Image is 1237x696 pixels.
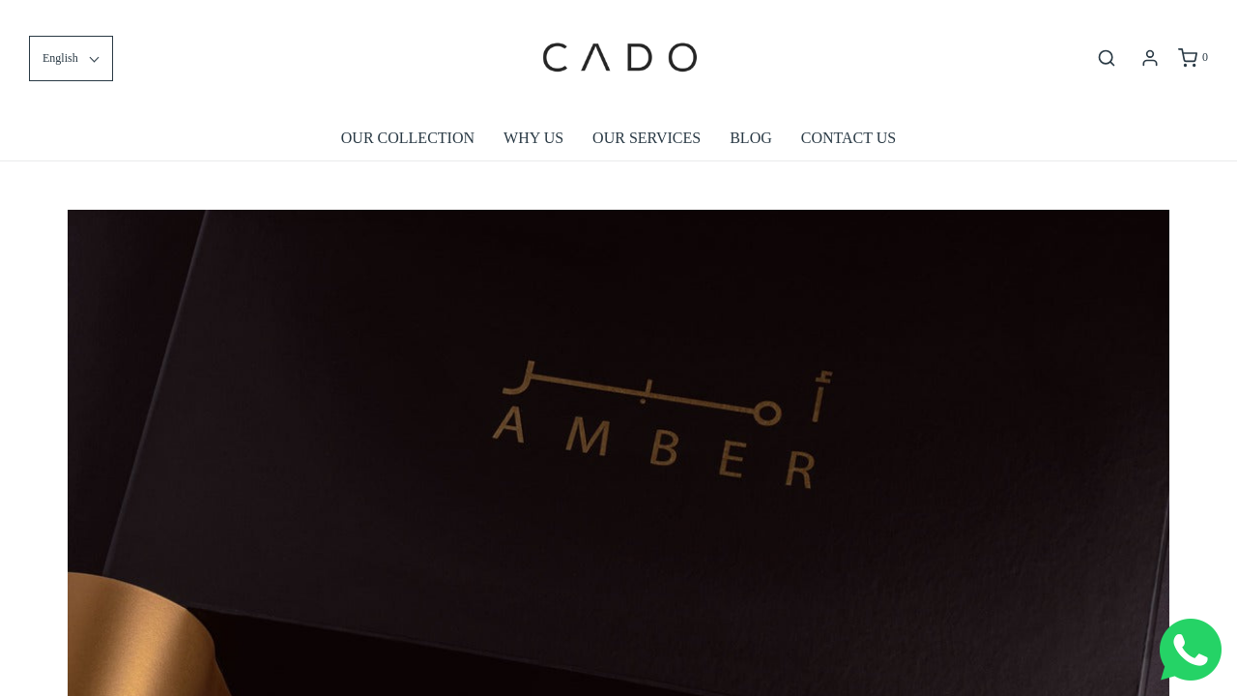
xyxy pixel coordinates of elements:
[503,116,563,160] a: WHY US
[1176,48,1208,68] a: 0
[1160,619,1222,681] img: Whatsapp
[1202,50,1208,64] span: 0
[536,14,701,101] img: cadogifting
[730,116,772,160] a: BLOG
[43,49,78,68] span: English
[1089,47,1124,69] button: Open search bar
[592,116,701,160] a: OUR SERVICES
[801,116,896,160] a: CONTACT US
[29,36,113,81] button: English
[341,116,475,160] a: OUR COLLECTION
